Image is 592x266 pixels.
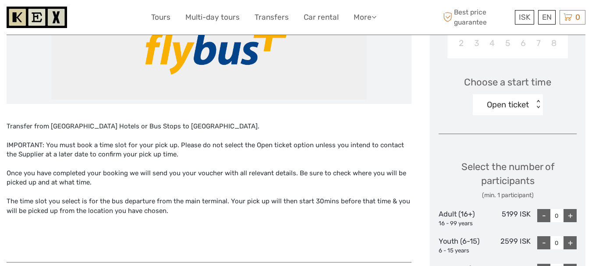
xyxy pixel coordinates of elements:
[7,169,411,188] div: Once you have completed your booking we will send you your voucher with all relevant details. Be ...
[7,7,67,28] img: 1261-44dab5bb-39f8-40da-b0c2-4d9fce00897c_logo_small.jpg
[546,36,561,50] div: Choose Saturday, November 8th, 2025
[469,36,485,50] div: Choose Monday, November 3rd, 2025
[304,11,339,24] a: Car rental
[519,13,530,21] span: ISK
[441,7,513,27] span: Best price guarantee
[564,209,577,222] div: +
[537,209,550,222] div: -
[7,197,411,216] div: The time slot you select is for the bus departure from the main terminal. Your pick up will then ...
[439,191,577,200] div: (min. 1 participant)
[531,36,546,50] div: Choose Friday, November 7th, 2025
[537,236,550,249] div: -
[564,236,577,249] div: +
[534,100,542,109] div: < >
[485,236,531,255] div: 2599 ISK
[454,36,469,50] div: Choose Sunday, November 2nd, 2025
[12,15,99,22] p: We're away right now. Please check back later!
[185,11,240,24] a: Multi-day tours
[574,13,581,21] span: 0
[7,141,411,160] div: IMPORTANT: You must book a time slot for your pick up. Please do not select the Open ticket optio...
[183,122,259,130] span: to [GEOGRAPHIC_DATA].
[515,36,531,50] div: Choose Thursday, November 6th, 2025
[464,75,551,89] span: Choose a start time
[487,99,529,110] div: Open ticket
[7,122,181,130] span: Transfer from [GEOGRAPHIC_DATA] Hotels or Bus Stops
[354,11,376,24] a: More
[485,36,500,50] div: Choose Tuesday, November 4th, 2025
[500,36,515,50] div: Choose Wednesday, November 5th, 2025
[439,236,485,255] div: Youth (6-15)
[101,14,111,24] button: Open LiveChat chat widget
[439,220,485,228] div: 16 - 99 years
[439,247,485,255] div: 6 - 15 years
[439,160,577,200] div: Select the number of participants
[255,11,289,24] a: Transfers
[485,209,531,227] div: 5199 ISK
[151,11,170,24] a: Tours
[439,209,485,227] div: Adult (16+)
[538,10,556,25] div: EN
